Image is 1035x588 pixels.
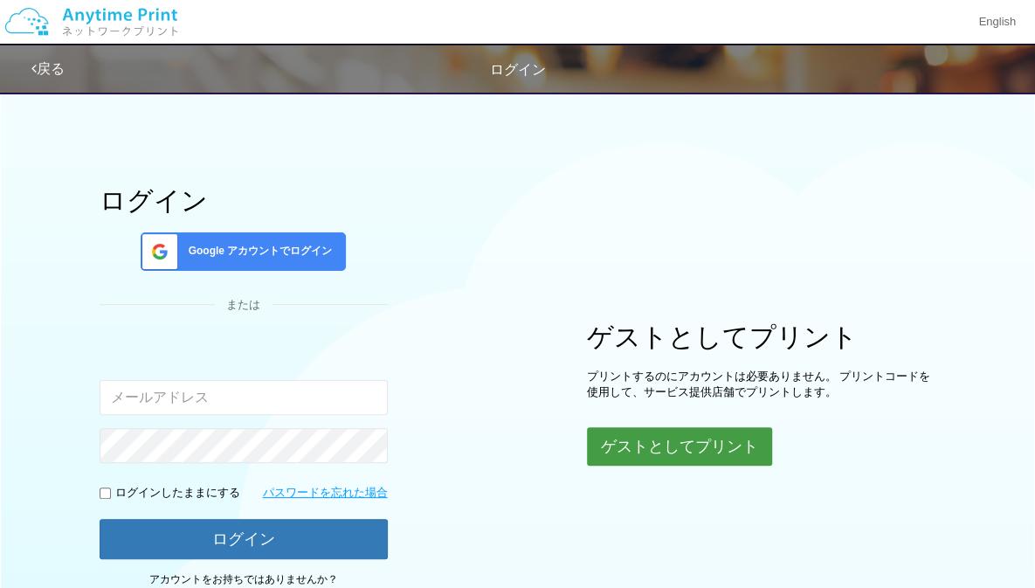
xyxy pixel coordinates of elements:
[587,427,772,466] button: ゲストとしてプリント
[100,380,388,415] input: メールアドレス
[100,519,388,559] button: ログイン
[587,322,936,351] h1: ゲストとしてプリント
[587,369,936,401] p: プリントするのにアカウントは必要ありません。 プリントコードを使用して、サービス提供店舗でプリントします。
[490,62,546,77] span: ログイン
[100,297,388,314] div: または
[100,186,388,215] h1: ログイン
[263,485,388,502] a: パスワードを忘れた場合
[31,61,65,76] a: 戻る
[182,244,333,259] span: Google アカウントでログイン
[115,485,240,502] p: ログインしたままにする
